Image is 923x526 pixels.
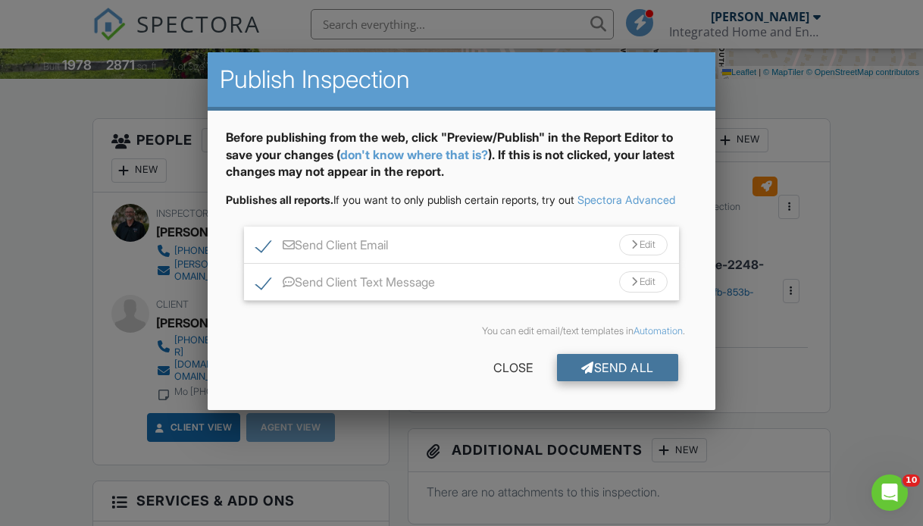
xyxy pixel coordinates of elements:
div: Before publishing from the web, click "Preview/Publish" in the Report Editor to save your changes... [226,129,697,192]
div: Edit [619,271,668,293]
span: 10 [903,474,920,487]
div: Close [469,354,557,381]
label: Send Client Text Message [256,275,435,294]
div: Send All [557,354,678,381]
a: Automation [634,325,683,337]
h2: Publish Inspection [220,64,703,95]
iframe: Intercom live chat [871,474,908,511]
label: Send Client Email [256,238,388,257]
a: don't know where that is? [340,147,488,162]
div: You can edit email/text templates in . [238,325,685,337]
div: Edit [619,234,668,255]
span: If you want to only publish certain reports, try out [226,193,574,206]
strong: Publishes all reports. [226,193,333,206]
a: Spectora Advanced [577,193,675,206]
